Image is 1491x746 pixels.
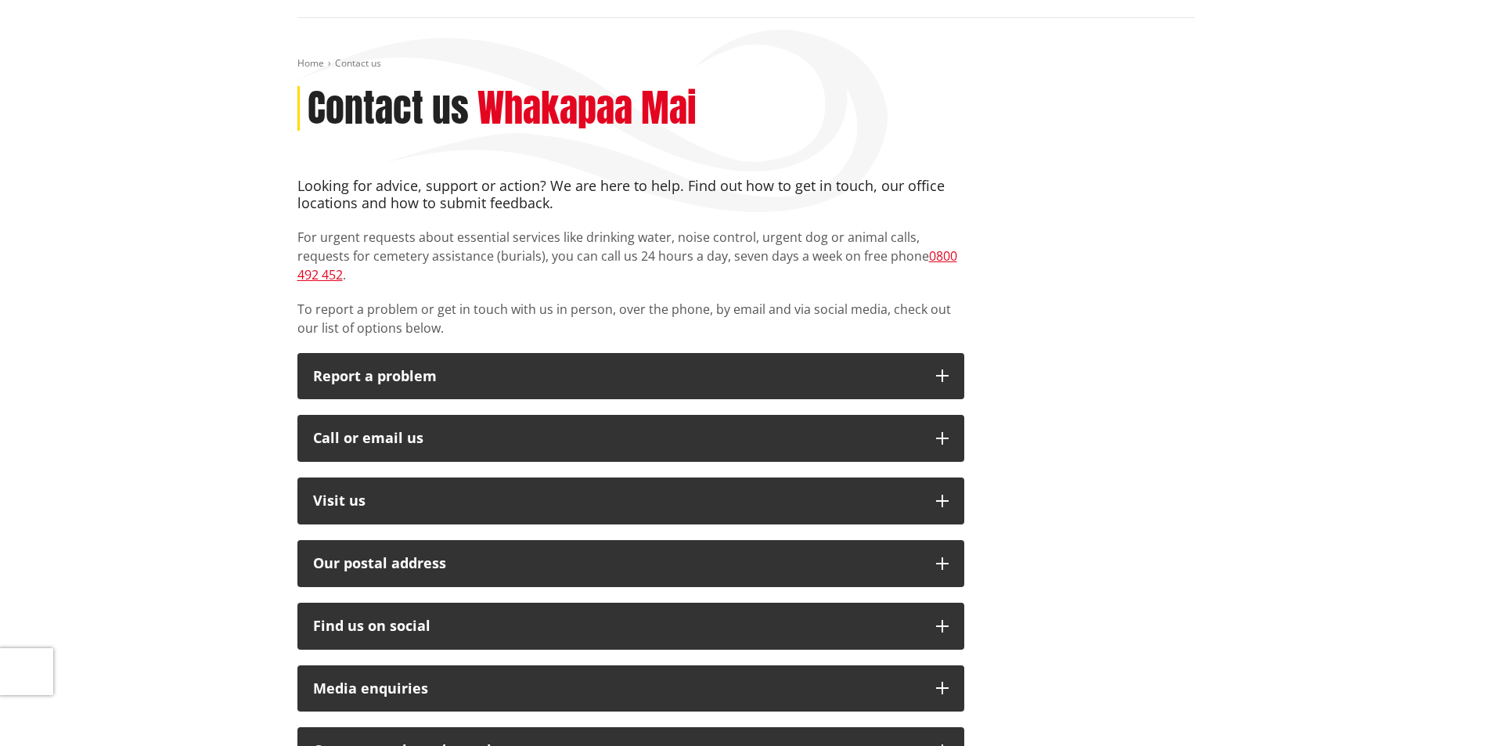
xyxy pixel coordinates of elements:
div: Call or email us [313,431,920,446]
nav: breadcrumb [297,57,1194,70]
a: Home [297,56,324,70]
p: To report a problem or get in touch with us in person, over the phone, by email and via social me... [297,300,964,337]
button: Report a problem [297,353,964,400]
a: 0800 492 452 [297,247,957,283]
span: Contact us [335,56,381,70]
p: Visit us [313,493,920,509]
button: Our postal address [297,540,964,587]
p: For urgent requests about essential services like drinking water, noise control, urgent dog or an... [297,228,964,284]
button: Media enquiries [297,665,964,712]
h2: Our postal address [313,556,920,571]
div: Find us on social [313,618,920,634]
h2: Whakapaa Mai [477,86,697,132]
iframe: Messenger Launcher [1419,680,1475,737]
button: Call or email us [297,415,964,462]
p: Report a problem [313,369,920,384]
h1: Contact us [308,86,469,132]
div: Media enquiries [313,681,920,697]
button: Find us on social [297,603,964,650]
button: Visit us [297,478,964,524]
h4: Looking for advice, support or action? We are here to help. Find out how to get in touch, our off... [297,178,964,211]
